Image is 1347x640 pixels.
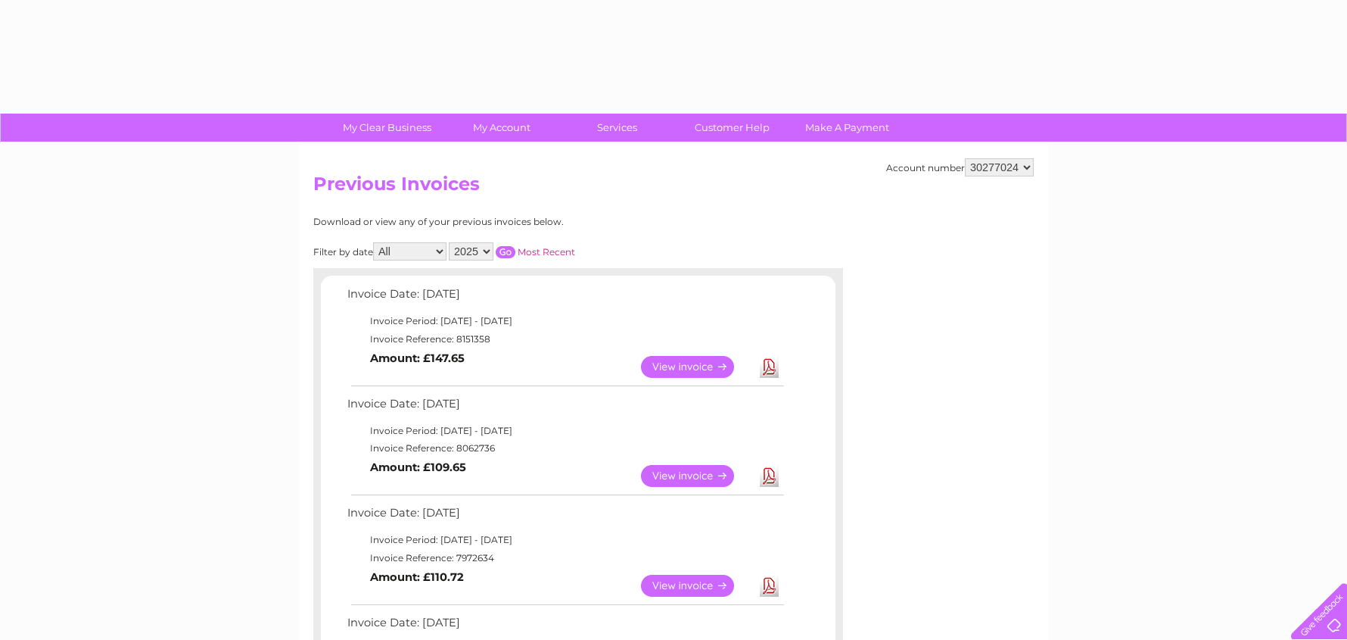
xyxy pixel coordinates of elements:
td: Invoice Date: [DATE] [344,394,786,422]
td: Invoice Date: [DATE] [344,503,786,531]
b: Amount: £147.65 [370,351,465,365]
a: Download [760,356,779,378]
a: My Clear Business [325,114,450,142]
a: Download [760,465,779,487]
a: Customer Help [670,114,795,142]
td: Invoice Period: [DATE] - [DATE] [344,422,786,440]
td: Invoice Period: [DATE] - [DATE] [344,531,786,549]
a: View [641,465,752,487]
a: View [641,356,752,378]
td: Invoice Reference: 7972634 [344,549,786,567]
td: Invoice Reference: 8151358 [344,330,786,348]
b: Amount: £109.65 [370,460,466,474]
a: Download [760,575,779,597]
td: Invoice Reference: 8062736 [344,439,786,457]
div: Filter by date [313,242,711,261]
div: Account number [886,158,1034,176]
div: Download or view any of your previous invoices below. [313,217,711,227]
a: My Account [440,114,565,142]
a: View [641,575,752,597]
a: Make A Payment [785,114,910,142]
td: Invoice Date: [DATE] [344,284,786,312]
a: Services [555,114,680,142]
td: Invoice Period: [DATE] - [DATE] [344,312,786,330]
b: Amount: £110.72 [370,570,464,584]
h2: Previous Invoices [313,173,1034,202]
a: Most Recent [518,246,575,258]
